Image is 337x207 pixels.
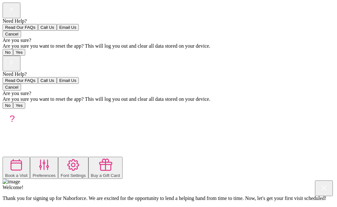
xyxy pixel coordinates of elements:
[58,157,88,179] button: Font Settings
[3,31,21,37] button: Cancel
[38,24,57,31] button: Call Us
[91,173,120,178] div: Buy a Gift Card
[3,96,334,102] div: Are you sure you want to reset the app? This will log you out and clear all data stored on your d...
[3,37,334,43] div: Are you sure?
[3,109,22,128] img: avatar
[61,173,86,178] div: Font Settings
[3,49,13,56] button: No
[57,77,79,84] button: Email Us
[3,71,334,77] div: Need Help?
[13,102,25,109] button: Yes
[3,179,20,185] img: image
[3,195,334,201] p: Thank you for signing up for Naborforce. We are excited for the opportunity to lend a helping han...
[88,157,123,179] button: Buy a Gift Card
[3,91,334,96] div: Are you sure?
[38,77,57,84] button: Call Us
[30,157,58,179] button: Preferences
[5,173,27,178] div: Book a Visit
[3,77,38,84] button: Read Our FAQs
[3,157,30,179] button: Book a Visit
[3,18,334,24] div: Need Help?
[3,102,13,109] button: No
[57,24,79,31] button: Email Us
[3,43,334,49] div: Are you sure you want to reset the app? This will log you out and clear all data stored on your d...
[3,24,38,31] button: Read Our FAQs
[13,49,25,56] button: Yes
[3,185,334,190] div: Welcome!
[33,173,56,178] div: Preferences
[3,84,21,91] button: Cancel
